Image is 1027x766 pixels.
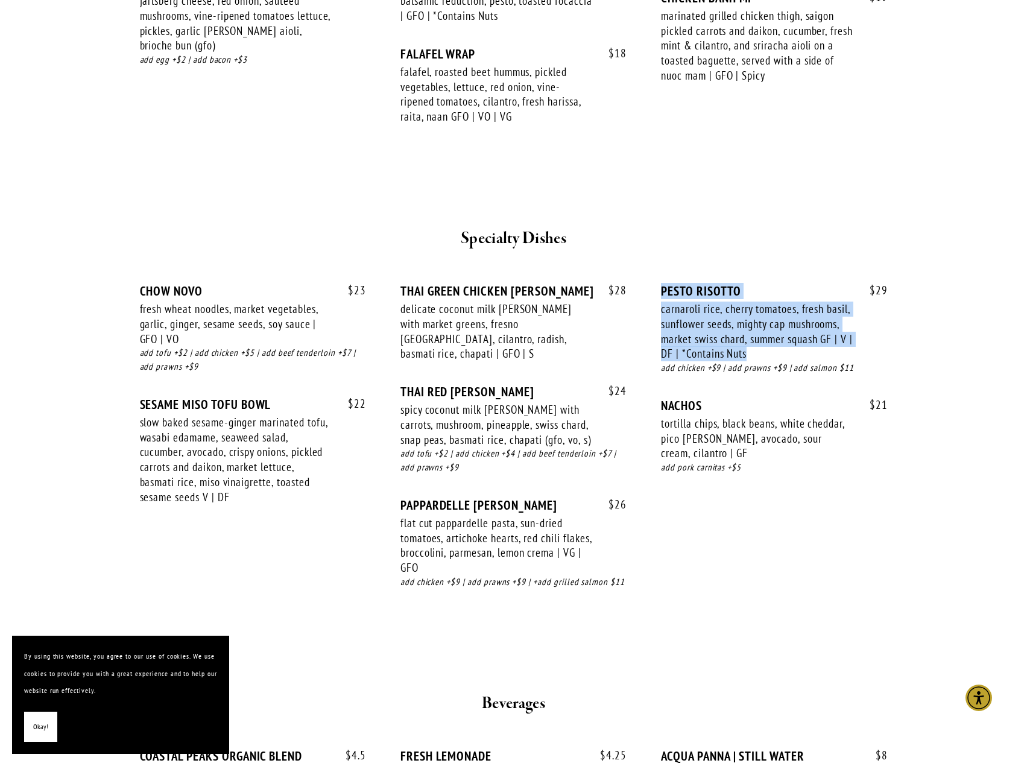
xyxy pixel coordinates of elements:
[140,397,366,412] div: SESAME MISO TOFU BOWL
[608,283,615,297] span: $
[661,361,887,375] div: add chicken +$9 | add prawns +$9 | add salmon $11
[400,575,627,589] div: add chicken +$9 | add prawns +$9 | +add grilled salmon $11
[596,498,627,511] span: 26
[608,497,615,511] span: $
[608,384,615,398] span: $
[336,283,366,297] span: 23
[400,46,627,62] div: FALAFEL WRAP
[661,398,887,413] div: NACHOS
[661,416,853,461] div: tortilla chips, black beans, white cheddar, pico [PERSON_NAME], avocado, sour cream, cilantro | GF
[336,397,366,411] span: 22
[864,749,888,762] span: 8
[858,283,888,297] span: 29
[870,397,876,412] span: $
[661,302,853,361] div: carnaroli rice, cherry tomatoes, fresh basil, sunflower seeds, mighty cap mushrooms, market swiss...
[661,749,887,764] div: ACQUA PANNA | STILL WATER
[661,461,887,475] div: add pork carnitas +$5
[140,346,366,374] div: add tofu +$2 | add chicken +$5 | add beef tenderloin +$7 | add prawns +$9
[400,302,592,361] div: delicate coconut milk [PERSON_NAME] with market greens, fresno [GEOGRAPHIC_DATA], cilantro, radis...
[461,228,566,249] strong: Specialty Dishes
[333,749,366,762] span: 4.5
[140,53,366,67] div: add egg +$2 | add bacon +$3
[140,283,366,299] div: CHOW NOVO
[596,384,627,398] span: 24
[348,396,354,411] span: $
[876,748,882,762] span: $
[400,65,592,124] div: falafel, roasted beet hummus, pickled vegetables, lettuce, red onion, vine-ripened tomatoes, cila...
[588,749,627,762] span: 4.25
[400,384,627,399] div: THAI RED [PERSON_NAME]
[596,283,627,297] span: 28
[400,749,627,764] div: FRESH LEMONADE
[24,648,217,700] p: By using this website, you agree to our use of cookies. We use cookies to provide you with a grea...
[346,748,352,762] span: $
[33,718,48,736] span: Okay!
[140,302,332,346] div: fresh wheat noodles, market vegetables, garlic, ginger, sesame seeds, soy sauce | GFO | VO
[400,498,627,513] div: PAPPARDELLE [PERSON_NAME]
[661,283,887,299] div: PESTO RISOTTO
[400,283,627,299] div: THAI GREEN CHICKEN [PERSON_NAME]
[12,636,229,754] section: Cookie banner
[965,685,992,711] div: Accessibility Menu
[400,402,592,447] div: spicy coconut milk [PERSON_NAME] with carrots, mushroom, pineapple, swiss chard, snap peas, basma...
[400,447,627,475] div: add tofu +$2 | add chicken +$4 | add beef tenderloin +$7 | add prawns +$9
[600,748,606,762] span: $
[140,415,332,504] div: slow baked sesame-ginger marinated tofu, wasabi edamame, seaweed salad, cucumber, avocado, crispy...
[348,283,354,297] span: $
[870,283,876,297] span: $
[661,8,853,83] div: marinated grilled chicken thigh, saigon pickled carrots and daikon, cucumber, fresh mint & cilant...
[162,691,865,717] h2: Beverages
[596,46,627,60] span: 18
[400,516,592,575] div: flat cut pappardelle pasta, sun-dried tomatoes, artichoke hearts, red chili flakes, broccolini, p...
[858,398,888,412] span: 21
[608,46,615,60] span: $
[24,712,57,742] button: Okay!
